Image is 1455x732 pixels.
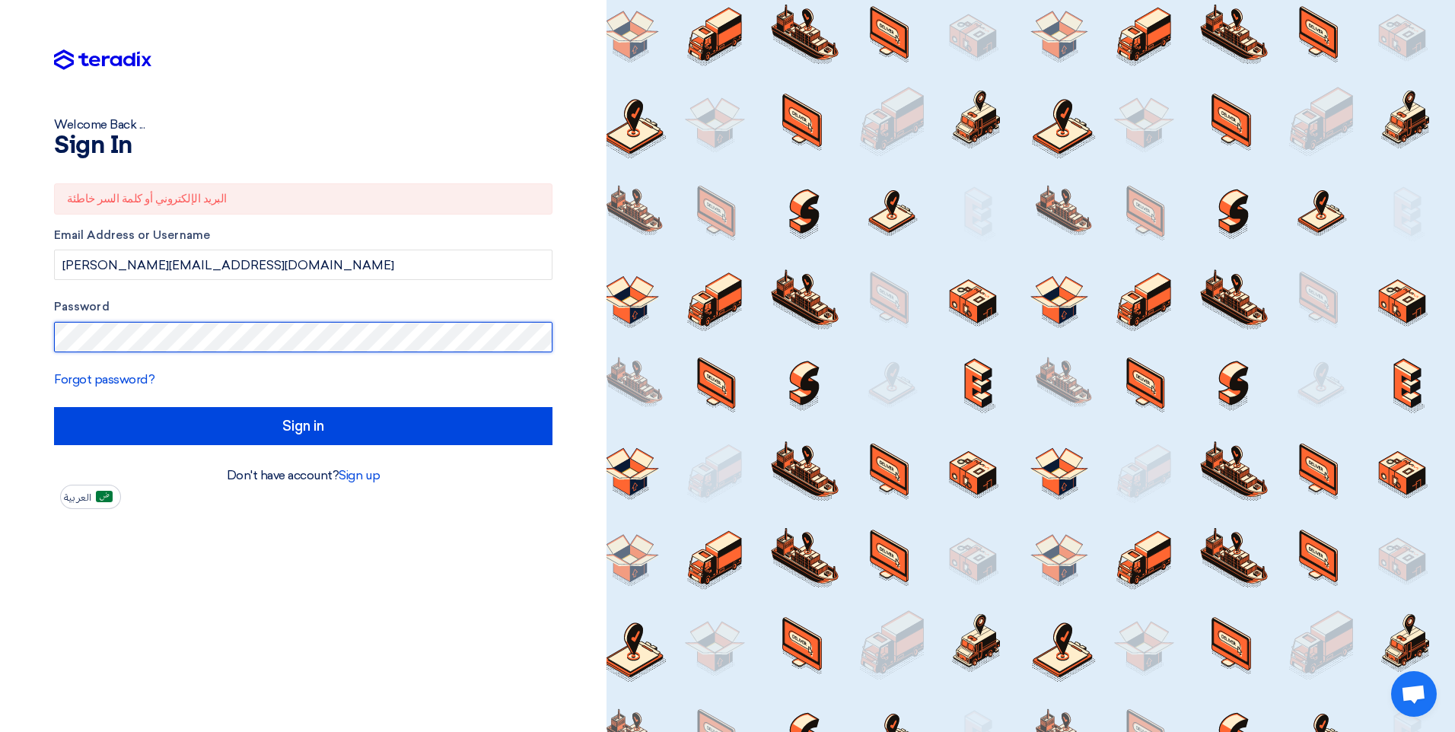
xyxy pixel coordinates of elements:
h1: Sign In [54,134,552,158]
div: البريد الإلكتروني أو كلمة السر خاطئة [54,183,552,215]
input: Enter your business email or username [54,250,552,280]
input: Sign in [54,407,552,445]
label: Email Address or Username [54,227,552,244]
img: Teradix logo [54,49,151,71]
span: العربية [64,492,91,503]
button: العربية [60,485,121,509]
img: ar-AR.png [96,491,113,502]
a: Forgot password? [54,372,154,387]
label: Password [54,298,552,316]
div: Welcome Back ... [54,116,552,134]
div: Open chat [1391,671,1437,717]
a: Sign up [339,468,380,482]
div: Don't have account? [54,466,552,485]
